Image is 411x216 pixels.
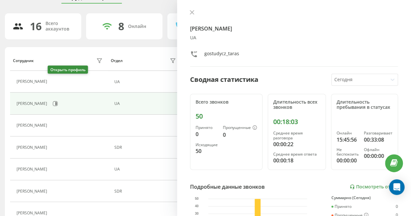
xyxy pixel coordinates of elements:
div: Пропущенные [223,125,257,131]
div: Разговаривает [364,131,392,135]
div: Среднее время ответа [273,152,320,157]
div: 0 [223,131,257,139]
div: Всего звонков [196,99,257,105]
h4: [PERSON_NAME] [190,25,398,32]
div: gostudycz_taras [204,50,239,60]
div: UA [114,167,178,172]
div: 16 [30,20,42,32]
div: [PERSON_NAME] [17,101,49,106]
a: Посмотреть отчет [350,184,398,190]
div: Исходящие [196,143,218,147]
div: Сотрудник [13,58,34,63]
div: Онлайн [337,131,359,135]
div: Не беспокоить [337,147,359,157]
div: [PERSON_NAME] [17,189,49,194]
div: 00:33:08 [364,136,392,144]
div: Длительность пребывания в статусах [337,99,392,110]
div: Принято [331,204,352,209]
div: UA [114,101,178,106]
div: UA [190,35,398,41]
div: Онлайн [128,24,146,29]
div: 15:45:56 [337,136,359,144]
div: 0 [196,130,218,138]
div: UA [114,80,178,84]
div: [PERSON_NAME] [17,79,49,84]
div: 00:18:03 [273,118,320,126]
div: 00:00:18 [273,157,320,164]
div: SDR [114,145,178,150]
div: 50 [196,112,257,120]
div: Отдел [111,58,122,63]
div: Суммарно (Сегодня) [331,196,398,200]
div: Всего аккаунтов [45,21,73,32]
div: Подробные данные звонков [190,183,265,191]
div: Среднее время разговора [273,131,320,140]
text: 30 [195,212,199,216]
div: Принято [196,125,218,130]
div: [PERSON_NAME] [17,123,49,128]
div: 00:00:00 [337,157,359,164]
div: Длительность всех звонков [273,99,320,110]
div: 00:00:22 [273,140,320,148]
div: Офлайн [364,147,392,152]
text: 50 [195,197,199,201]
div: 50 [196,147,218,155]
text: 40 [195,205,199,208]
div: [PERSON_NAME] [17,167,49,172]
div: SDR [114,189,178,194]
div: Сводная статистика [190,75,258,84]
div: [PERSON_NAME] [17,211,49,215]
div: Открыть профиль [48,66,88,74]
div: 8 [118,20,124,32]
div: Open Intercom Messenger [389,179,405,195]
div: [PERSON_NAME] [17,145,49,150]
div: 0 [396,204,398,209]
div: 00:00:00 [364,152,392,160]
